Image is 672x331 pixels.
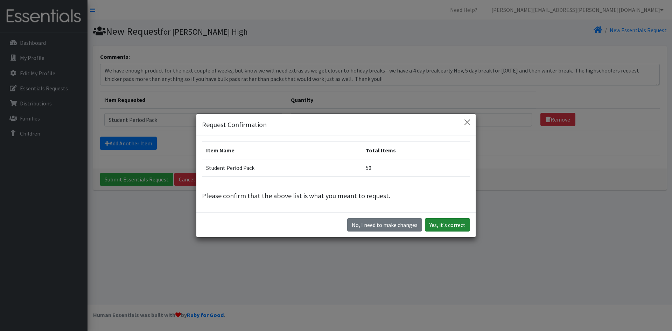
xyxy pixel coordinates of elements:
[462,117,473,128] button: Close
[202,119,267,130] h5: Request Confirmation
[362,159,470,177] td: 50
[425,218,470,232] button: Yes, it's correct
[202,159,362,177] td: Student Period Pack
[202,191,470,201] p: Please confirm that the above list is what you meant to request.
[202,142,362,159] th: Item Name
[347,218,422,232] button: No I need to make changes
[362,142,470,159] th: Total Items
